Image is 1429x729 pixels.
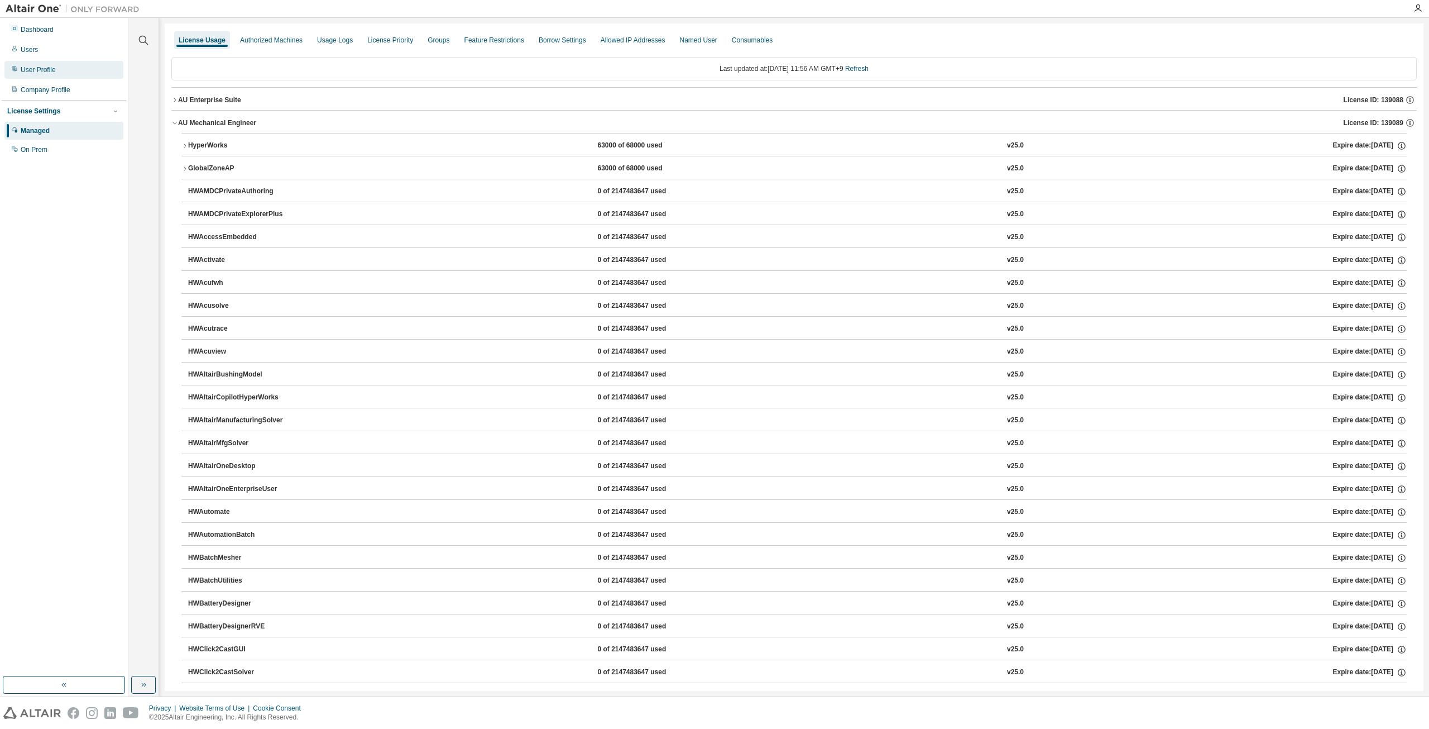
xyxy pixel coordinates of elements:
[597,553,698,563] div: 0 of 2147483647 used
[21,126,50,135] div: Managed
[188,461,289,471] div: HWAltairOneDesktop
[367,36,413,45] div: License Priority
[1332,232,1406,242] div: Expire date: [DATE]
[188,255,289,265] div: HWActivate
[1007,370,1024,380] div: v25.0
[597,484,698,494] div: 0 of 2147483647 used
[597,324,698,334] div: 0 of 2147483647 used
[188,141,289,151] div: HyperWorks
[181,156,1407,181] button: GlobalZoneAP63000 of 68000 usedv25.0Expire date:[DATE]
[601,36,665,45] div: Allowed IP Addresses
[188,248,1407,273] button: HWActivate0 of 2147483647 usedv25.0Expire date:[DATE]
[1332,278,1406,288] div: Expire date: [DATE]
[1007,484,1024,494] div: v25.0
[188,370,289,380] div: HWAltairBushingModel
[317,36,353,45] div: Usage Logs
[171,88,1417,112] button: AU Enterprise SuiteLicense ID: 139088
[188,209,289,220] div: HWAMDCPrivateExplorerPlus
[597,416,698,426] div: 0 of 2147483647 used
[188,187,289,197] div: HWAMDCPrivateAuthoring
[1007,324,1024,334] div: v25.0
[1332,416,1406,426] div: Expire date: [DATE]
[1007,187,1024,197] div: v25.0
[21,25,54,34] div: Dashboard
[597,347,698,357] div: 0 of 2147483647 used
[188,614,1407,639] button: HWBatteryDesignerRVE0 of 2147483647 usedv25.0Expire date:[DATE]
[188,668,289,678] div: HWClick2CastSolver
[1007,209,1024,220] div: v25.0
[597,690,698,701] div: 0 of 2147483647 used
[1332,461,1406,471] div: Expire date: [DATE]
[597,187,698,197] div: 0 of 2147483647 used
[597,599,698,609] div: 0 of 2147483647 used
[597,301,698,311] div: 0 of 2147483647 used
[188,637,1407,662] button: HWClick2CastGUI0 of 2147483647 usedv25.0Expire date:[DATE]
[188,592,1407,616] button: HWBatteryDesigner0 of 2147483647 usedv25.0Expire date:[DATE]
[1332,576,1406,586] div: Expire date: [DATE]
[188,660,1407,685] button: HWClick2CastSolver0 of 2147483647 usedv25.0Expire date:[DATE]
[149,713,308,722] p: © 2025 Altair Engineering, Inc. All Rights Reserved.
[188,324,289,334] div: HWAcutrace
[597,209,698,220] div: 0 of 2147483647 used
[188,569,1407,593] button: HWBatchUtilities0 of 2147483647 usedv25.0Expire date:[DATE]
[179,36,226,45] div: License Usage
[1332,690,1406,701] div: Expire date: [DATE]
[188,553,289,563] div: HWBatchMesher
[1332,599,1406,609] div: Expire date: [DATE]
[188,363,1407,387] button: HWAltairBushingModel0 of 2147483647 usedv25.0Expire date:[DATE]
[188,164,289,174] div: GlobalZoneAP
[464,36,524,45] div: Feature Restrictions
[428,36,449,45] div: Groups
[1007,393,1024,403] div: v25.0
[1332,507,1406,517] div: Expire date: [DATE]
[1007,255,1024,265] div: v25.0
[178,118,256,127] div: AU Mechanical Engineer
[1332,530,1406,540] div: Expire date: [DATE]
[188,484,289,494] div: HWAltairOneEnterpriseUser
[1007,301,1024,311] div: v25.0
[597,576,698,586] div: 0 of 2147483647 used
[188,507,289,517] div: HWAutomate
[1332,645,1406,655] div: Expire date: [DATE]
[597,278,698,288] div: 0 of 2147483647 used
[188,179,1407,204] button: HWAMDCPrivateAuthoring0 of 2147483647 usedv25.0Expire date:[DATE]
[188,622,289,632] div: HWBatteryDesignerRVE
[188,385,1407,410] button: HWAltairCopilotHyperWorks0 of 2147483647 usedv25.0Expire date:[DATE]
[188,599,289,609] div: HWBatteryDesigner
[597,645,698,655] div: 0 of 2147483647 used
[597,393,698,403] div: 0 of 2147483647 used
[1332,393,1406,403] div: Expire date: [DATE]
[188,294,1407,318] button: HWAcusolve0 of 2147483647 usedv25.0Expire date:[DATE]
[539,36,586,45] div: Borrow Settings
[6,3,145,15] img: Altair One
[1332,484,1406,494] div: Expire date: [DATE]
[1332,668,1406,678] div: Expire date: [DATE]
[597,439,698,449] div: 0 of 2147483647 used
[597,255,698,265] div: 0 of 2147483647 used
[597,461,698,471] div: 0 of 2147483647 used
[1007,553,1024,563] div: v25.0
[179,704,253,713] div: Website Terms of Use
[597,668,698,678] div: 0 of 2147483647 used
[68,707,79,719] img: facebook.svg
[597,507,698,517] div: 0 of 2147483647 used
[1007,164,1024,174] div: v25.0
[679,36,717,45] div: Named User
[188,690,289,701] div: HWClick2ExtrudeCalibSolver
[1332,439,1406,449] div: Expire date: [DATE]
[1332,187,1406,197] div: Expire date: [DATE]
[188,340,1407,364] button: HWAcuview0 of 2147483647 usedv25.0Expire date:[DATE]
[1007,507,1024,517] div: v25.0
[188,278,289,288] div: HWAcufwh
[1007,622,1024,632] div: v25.0
[188,301,289,311] div: HWAcusolve
[188,523,1407,547] button: HWAutomationBatch0 of 2147483647 usedv25.0Expire date:[DATE]
[21,65,56,74] div: User Profile
[21,85,70,94] div: Company Profile
[1332,209,1406,220] div: Expire date: [DATE]
[1007,232,1024,242] div: v25.0
[1007,439,1024,449] div: v25.0
[1007,599,1024,609] div: v25.0
[149,704,179,713] div: Privacy
[188,416,289,426] div: HWAltairManufacturingSolver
